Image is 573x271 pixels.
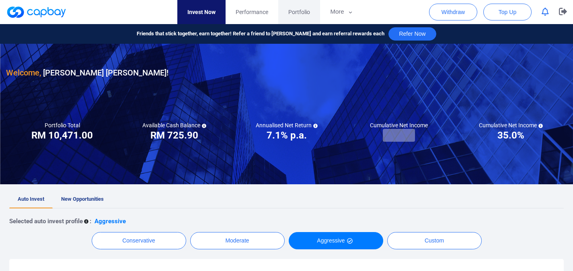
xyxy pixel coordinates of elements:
[31,129,93,142] h3: RM 10,471.00
[94,216,126,226] p: Aggressive
[370,122,428,129] h5: Cumulative Net Income
[150,129,198,142] h3: RM 725.90
[90,216,91,226] p: :
[6,66,168,79] h3: [PERSON_NAME] [PERSON_NAME] !
[479,122,543,129] h5: Cumulative Net Income
[9,216,83,226] p: Selected auto invest profile
[497,129,524,142] h3: 35.0%
[137,30,384,38] span: Friends that stick together, earn together! Refer a friend to [PERSON_NAME] and earn referral rew...
[387,232,482,249] button: Custom
[61,196,104,202] span: New Opportunities
[6,68,41,77] span: Welcome,
[190,232,285,249] button: Moderate
[429,4,477,20] button: Withdraw
[256,122,318,129] h5: Annualised Net Return
[45,122,80,129] h5: Portfolio Total
[267,129,307,142] h3: 7.1% p.a.
[18,196,44,202] span: Auto Invest
[388,27,436,41] button: Refer Now
[236,8,268,16] span: Performance
[499,8,516,16] span: Top Up
[92,232,186,249] button: Conservative
[142,122,206,129] h5: Available Cash Balance
[288,8,310,16] span: Portfolio
[483,4,532,20] button: Top Up
[289,232,383,249] button: Aggressive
